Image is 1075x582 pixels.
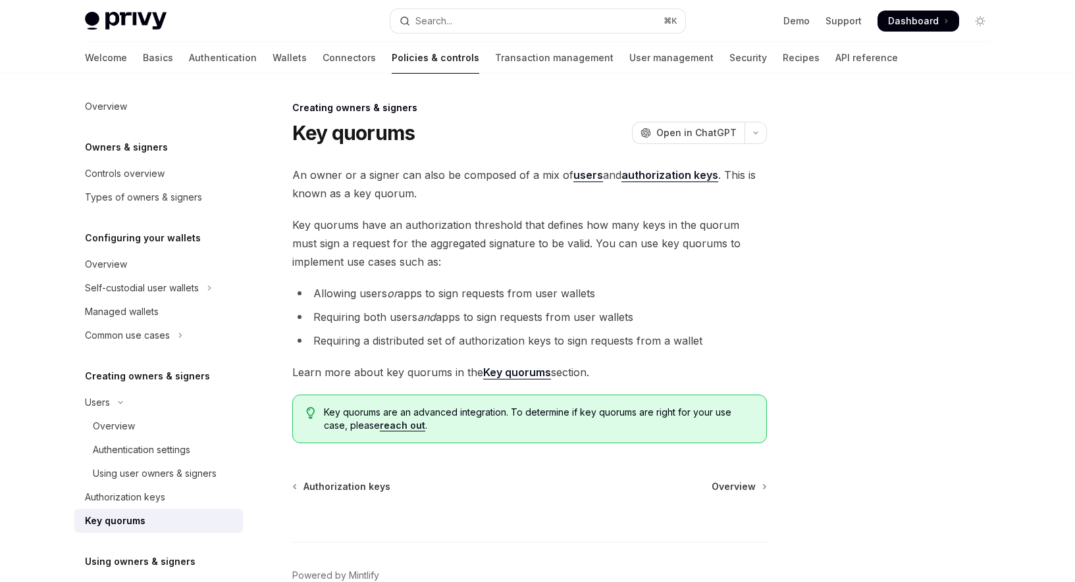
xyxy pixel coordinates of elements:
div: Controls overview [85,166,165,182]
a: API reference [835,42,898,74]
a: Types of owners & signers [74,185,243,209]
div: Self-custodial user wallets [85,280,199,296]
li: Allowing users apps to sign requests from user wallets [292,284,767,303]
div: Overview [93,418,135,434]
a: authorization keys [621,168,718,182]
span: Dashboard [888,14,939,28]
img: light logo [85,12,167,30]
a: Using user owners & signers [74,462,243,485]
button: Open in ChatGPT [632,122,745,144]
li: Requiring a distributed set of authorization keys to sign requests from a wallet [292,331,767,350]
em: and [417,310,436,324]
a: users [573,168,603,182]
a: Key quorums [74,509,243,533]
span: Learn more about key quorums in the section. [292,363,767,381]
span: An owner or a signer can also be composed of a mix of and . This is known as a key quorum. [292,166,767,203]
div: Using user owners & signers [93,466,217,481]
a: Powered by Mintlify [292,569,379,582]
div: Users [85,395,110,410]
span: Overview [712,480,756,493]
em: or [387,287,398,300]
div: Overview [85,99,127,114]
a: Policies & controls [392,42,479,74]
h5: Creating owners & signers [85,368,210,384]
svg: Tip [306,407,315,419]
a: Authorization keys [294,480,390,493]
button: Open search [390,9,685,33]
a: Transaction management [495,42,614,74]
div: Common use cases [85,327,170,343]
a: reach out [380,420,425,431]
a: Overview [74,95,243,118]
button: Toggle Users section [74,391,243,414]
span: Key quorums have an authorization threshold that defines how many keys in the quorum must sign a ... [292,216,767,271]
h5: Using owners & signers [85,554,196,570]
a: Controls overview [74,162,243,185]
a: Authentication settings [74,438,243,462]
div: Authentication settings [93,442,190,458]
h5: Owners & signers [85,139,168,155]
h1: Key quorums [292,121,415,145]
a: Dashboard [878,11,959,32]
button: Toggle Common use cases section [74,324,243,347]
a: Overview [74,253,243,276]
a: Managed wallets [74,300,243,324]
a: Basics [143,42,173,74]
div: Types of owners & signers [85,189,202,205]
div: Key quorums [85,513,145,529]
div: Search... [415,13,452,29]
div: Overview [85,256,127,272]
a: Authorization keys [74,485,243,509]
a: Connectors [323,42,376,74]
a: Support [826,14,862,28]
a: Authentication [189,42,257,74]
span: ⌘ K [664,16,677,26]
a: Welcome [85,42,127,74]
span: Open in ChatGPT [656,126,737,139]
a: Wallets [273,42,307,74]
a: Overview [712,480,766,493]
a: Security [729,42,767,74]
strong: Key quorums [483,366,551,379]
span: Authorization keys [303,480,390,493]
h5: Configuring your wallets [85,230,201,246]
li: Requiring both users apps to sign requests from user wallets [292,308,767,326]
div: Creating owners & signers [292,101,767,114]
div: Authorization keys [85,489,165,505]
a: Recipes [783,42,820,74]
div: Managed wallets [85,304,159,320]
a: User management [629,42,714,74]
a: Key quorums [483,366,551,379]
button: Toggle Self-custodial user wallets section [74,276,243,300]
button: Toggle dark mode [970,11,991,32]
a: Overview [74,414,243,438]
span: Key quorums are an advanced integration. To determine if key quorums are right for your use case,... [324,406,752,432]
a: Demo [783,14,810,28]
